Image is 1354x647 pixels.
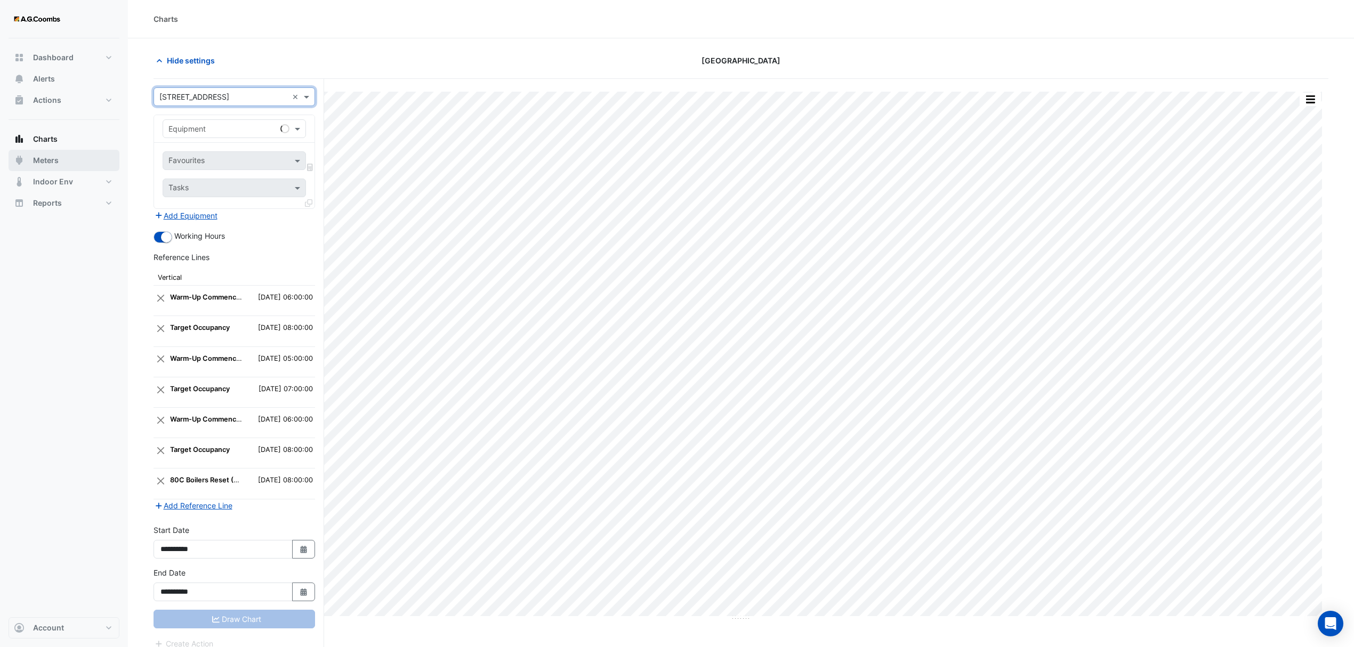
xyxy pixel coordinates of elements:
app-icon: Reports [14,198,25,208]
strong: Target Occupancy [170,323,230,331]
app-icon: Alerts [14,74,25,84]
span: Reports [33,198,62,208]
label: End Date [154,567,186,578]
div: Favourites [167,155,205,168]
button: Meters [9,150,119,171]
strong: Target Occupancy [170,446,230,454]
button: More Options [1300,93,1321,106]
td: Target Occupancy [168,316,244,346]
div: Charts [154,13,178,25]
span: Charts [33,134,58,144]
td: [DATE] 08:00:00 [244,468,315,499]
button: Close [156,318,166,338]
div: Tasks [167,182,189,196]
span: Dashboard [33,52,74,63]
td: Target Occupancy [168,377,244,407]
td: Target Occupancy [168,438,244,468]
button: Reports [9,192,119,214]
td: [DATE] 08:00:00 [244,438,315,468]
img: Company Logo [13,9,61,30]
strong: Warm-Up Commenced [170,354,245,362]
td: [DATE] 05:00:00 [244,346,315,377]
button: Close [156,471,166,491]
app-icon: Actions [14,95,25,106]
app-icon: Indoor Env [14,176,25,187]
button: Alerts [9,68,119,90]
span: Hide settings [167,55,215,66]
button: Actions [9,90,119,111]
button: Close [156,379,166,400]
td: [DATE] 06:00:00 [244,286,315,316]
app-icon: Charts [14,134,25,144]
button: Indoor Env [9,171,119,192]
strong: Warm-Up Commenced [170,293,245,301]
span: Working Hours [174,231,225,240]
span: Clear [292,91,301,102]
strong: Warm-Up Commenced [170,415,245,423]
button: Close [156,349,166,369]
button: Dashboard [9,47,119,68]
td: Warm-Up Commenced [168,286,244,316]
button: Account [9,617,119,638]
td: Warm-Up Commenced [168,346,244,377]
button: Charts [9,128,119,150]
fa-icon: Select Date [299,587,309,596]
span: Actions [33,95,61,106]
div: Open Intercom Messenger [1318,611,1343,636]
button: Close [156,440,166,460]
label: Start Date [154,524,189,536]
span: [GEOGRAPHIC_DATA] [702,55,780,66]
app-icon: Dashboard [14,52,25,63]
th: Vertical [154,267,315,286]
button: Close [156,410,166,430]
app-icon: Meters [14,155,25,166]
label: Reference Lines [154,252,209,263]
button: Hide settings [154,51,222,70]
span: Clone Favourites and Tasks from this Equipment to other Equipment [305,198,312,207]
span: Meters [33,155,59,166]
td: [DATE] 06:00:00 [244,407,315,438]
button: Add Reference Line [154,499,233,512]
button: Close [156,288,166,308]
span: Alerts [33,74,55,84]
span: Choose Function [305,163,315,172]
app-escalated-ticket-create-button: Please correct errors first [154,638,214,647]
td: [DATE] 08:00:00 [244,316,315,346]
strong: Target Occupancy [170,385,230,393]
fa-icon: Select Date [299,545,309,554]
span: Account [33,622,64,633]
td: Warm-Up Commenced [168,407,244,438]
span: Indoor Env [33,176,73,187]
strong: 80C Boilers Reset (P2 Only) [170,476,261,484]
td: 80C Boilers Reset (P2 Only) [168,468,244,499]
td: [DATE] 07:00:00 [244,377,315,407]
button: Add Equipment [154,209,218,222]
